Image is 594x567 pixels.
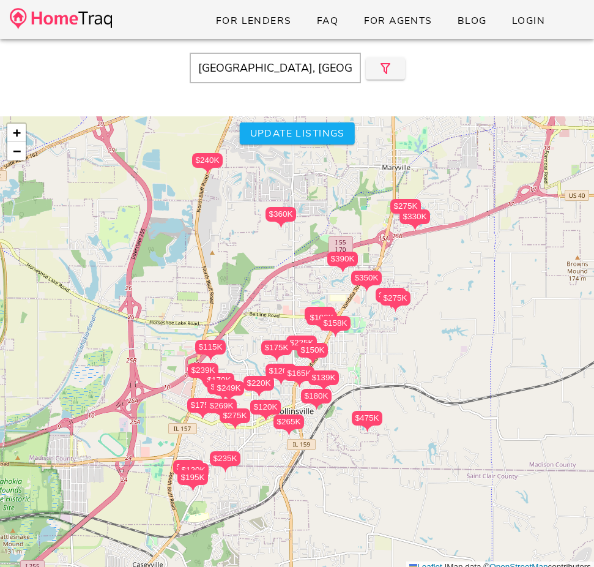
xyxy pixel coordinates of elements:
img: triPin.png [196,413,209,419]
div: $239K [188,363,218,378]
div: $338K [376,288,406,309]
div: $120K [250,400,281,421]
a: Login [502,10,555,32]
div: $275K [390,199,421,214]
div: $249K [213,381,244,402]
iframe: Chat Widget [533,508,594,567]
img: triPin.png [293,381,306,388]
div: $220K [243,376,274,397]
div: $350K [351,271,382,285]
img: triPin.png [219,466,232,473]
div: $330K [399,209,430,231]
div: $270K [207,380,238,401]
div: $115K [195,340,226,361]
div: $220K [243,376,274,391]
div: $170K [204,373,234,394]
div: $158K [320,316,351,337]
img: triPin.png [187,485,199,492]
img: triPin.png [409,224,421,231]
div: $330K [399,209,430,224]
span: Blog [457,14,487,28]
div: $165K [284,366,314,388]
div: $265K [273,415,304,429]
img: triPin.png [336,266,349,273]
a: Zoom out [7,142,26,160]
img: triPin.png [229,423,242,430]
span: For Lenders [215,14,292,28]
div: $195K [177,470,208,485]
img: triPin.png [389,306,402,312]
img: triPin.png [310,404,323,410]
img: triPin.png [306,358,319,364]
img: triPin.png [283,429,295,436]
div: $170K [173,460,204,481]
div: $158K [320,316,351,331]
button: Update listings [239,122,354,145]
div: $360K [265,207,296,222]
span: − [13,143,21,159]
div: $275K [220,408,250,423]
img: triPin.png [253,391,265,397]
a: Blog [447,10,497,32]
input: Enter Your Address, Zipcode or City & State [190,53,361,83]
div: $275K [220,408,250,430]
div: $269K [206,399,237,413]
span: For Agents [363,14,432,28]
div: $195K [305,307,335,328]
div: $269K [206,399,237,420]
div: $175K [261,340,292,362]
div: $180K [301,389,332,404]
div: $120K [265,364,296,385]
img: triPin.png [360,285,373,292]
div: $150K [297,343,328,364]
div: $175K [261,340,292,355]
img: triPin.png [204,355,217,361]
img: triPin.png [259,415,272,421]
img: triPin.png [316,325,329,332]
div: $115K [195,340,226,355]
div: $150K [297,343,328,358]
img: triPin.png [317,385,330,392]
img: triPin.png [329,331,342,337]
img: desktop-logo.34a1112.png [10,8,112,29]
a: FAQ [306,10,349,32]
div: $175K [187,398,218,419]
div: $475K [352,411,382,432]
div: $175K [187,398,218,413]
div: $120K [250,400,281,415]
img: triPin.png [361,426,374,432]
img: triPin.png [223,396,236,402]
div: $139K [308,370,339,392]
div: $275K [380,291,410,306]
div: $240K [192,153,223,175]
div: $270K [207,380,238,394]
div: $180K [301,389,332,410]
div: $390K [327,252,358,273]
div: $195K [305,307,335,321]
div: $360K [265,207,296,228]
img: triPin.png [201,168,214,175]
div: $239K [188,363,218,385]
div: $350K [351,271,382,292]
div: $249K [213,381,244,396]
span: + [13,125,21,140]
div: $225K [286,336,317,350]
div: $120K [178,463,209,478]
div: $100K [306,310,337,325]
div: $240K [192,153,223,168]
a: For Lenders [206,10,302,32]
div: $338K [376,288,406,302]
img: triPin.png [215,413,228,420]
img: triPin.png [270,355,283,362]
div: $120K [265,364,296,378]
img: triPin.png [295,350,308,357]
div: $100K [306,310,337,332]
a: For Agents [353,10,442,32]
div: $195K [177,470,208,492]
a: Zoom in [7,124,26,142]
div: $120K [178,463,209,484]
div: $139K [308,370,339,385]
div: $170K [173,460,204,475]
span: Login [511,14,545,28]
